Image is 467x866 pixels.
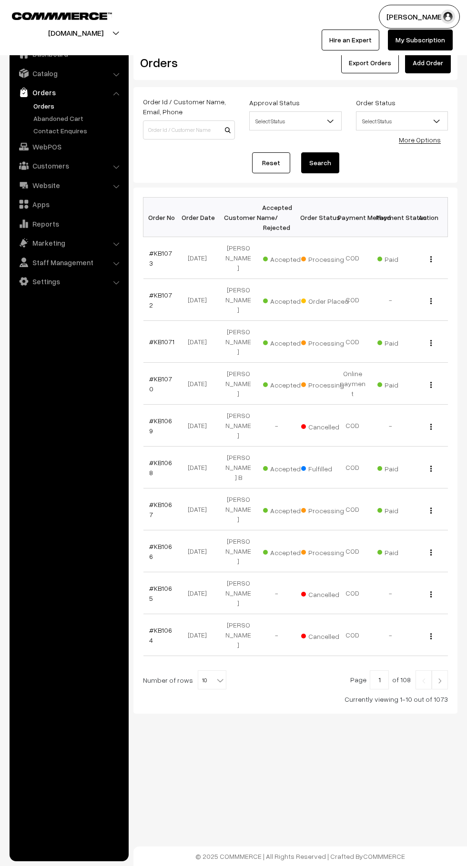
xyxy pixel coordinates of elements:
[334,614,372,656] td: COD
[149,375,172,393] a: #KB1070
[334,279,372,321] td: COD
[334,321,372,363] td: COD
[334,530,372,572] td: COD
[12,157,125,174] a: Customers
[257,614,295,656] td: -
[219,614,257,656] td: [PERSON_NAME]
[263,545,311,557] span: Accepted
[301,545,349,557] span: Processing
[372,614,410,656] td: -
[430,424,432,430] img: Menu
[372,198,410,237] th: Payment Status
[149,338,174,346] a: #KB1071
[257,572,295,614] td: -
[140,55,234,70] h2: Orders
[363,852,405,860] a: COMMMERCE
[388,30,453,50] a: My Subscription
[219,198,257,237] th: Customer Name
[198,670,226,689] span: 10
[441,10,455,24] img: user
[219,237,257,279] td: [PERSON_NAME]
[143,120,235,139] input: Order Id / Customer Name / Customer Email / Customer Phone
[12,65,125,82] a: Catalog
[143,198,182,237] th: Order No
[263,461,311,474] span: Accepted
[392,676,411,684] span: of 108
[334,405,372,447] td: COD
[430,382,432,388] img: Menu
[430,466,432,472] img: Menu
[219,321,257,363] td: [PERSON_NAME]
[149,500,172,518] a: #KB1067
[12,84,125,101] a: Orders
[257,198,295,237] th: Accepted / Rejected
[219,447,257,488] td: [PERSON_NAME] B
[430,549,432,556] img: Menu
[252,152,290,173] a: Reset
[356,111,448,130] span: Select Status
[301,461,349,474] span: Fulfilled
[12,254,125,271] a: Staff Management
[31,101,125,111] a: Orders
[334,363,372,405] td: Online payment
[301,294,349,306] span: Order Placed
[356,113,447,129] span: Select Status
[149,542,172,560] a: #KB1066
[263,252,311,264] span: Accepted
[249,111,341,130] span: Select Status
[149,291,172,309] a: #KB1072
[430,256,432,262] img: Menu
[181,572,219,614] td: [DATE]
[377,252,425,264] span: Paid
[301,252,349,264] span: Processing
[301,378,349,390] span: Processing
[377,336,425,348] span: Paid
[301,419,349,432] span: Cancelled
[430,591,432,597] img: Menu
[12,273,125,290] a: Settings
[12,234,125,251] a: Marketing
[181,363,219,405] td: [DATE]
[257,405,295,447] td: -
[250,113,341,129] span: Select Status
[143,97,235,117] label: Order Id / Customer Name, Email, Phone
[149,417,172,435] a: #KB1069
[31,113,125,123] a: Abandoned Cart
[334,572,372,614] td: COD
[334,447,372,488] td: COD
[334,488,372,530] td: COD
[399,136,441,144] a: More Options
[379,5,460,29] button: [PERSON_NAME]…
[181,614,219,656] td: [DATE]
[181,405,219,447] td: [DATE]
[181,198,219,237] th: Order Date
[15,21,137,45] button: [DOMAIN_NAME]
[181,488,219,530] td: [DATE]
[12,215,125,232] a: Reports
[372,279,410,321] td: -
[350,676,366,684] span: Page
[263,503,311,516] span: Accepted
[219,405,257,447] td: [PERSON_NAME]
[249,98,300,108] label: Approval Status
[377,503,425,516] span: Paid
[356,98,396,108] label: Order Status
[149,249,172,267] a: #KB1073
[219,363,257,405] td: [PERSON_NAME]
[372,405,410,447] td: -
[12,10,95,21] a: COMMMERCE
[143,675,193,685] span: Number of rows
[430,340,432,346] img: Menu
[263,294,311,306] span: Accepted
[263,378,311,390] span: Accepted
[334,198,372,237] th: Payment Method
[430,508,432,514] img: Menu
[322,30,379,50] a: Hire an Expert
[149,458,172,477] a: #KB1068
[301,336,349,348] span: Processing
[263,336,311,348] span: Accepted
[219,279,257,321] td: [PERSON_NAME]
[12,12,112,20] img: COMMMERCE
[181,530,219,572] td: [DATE]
